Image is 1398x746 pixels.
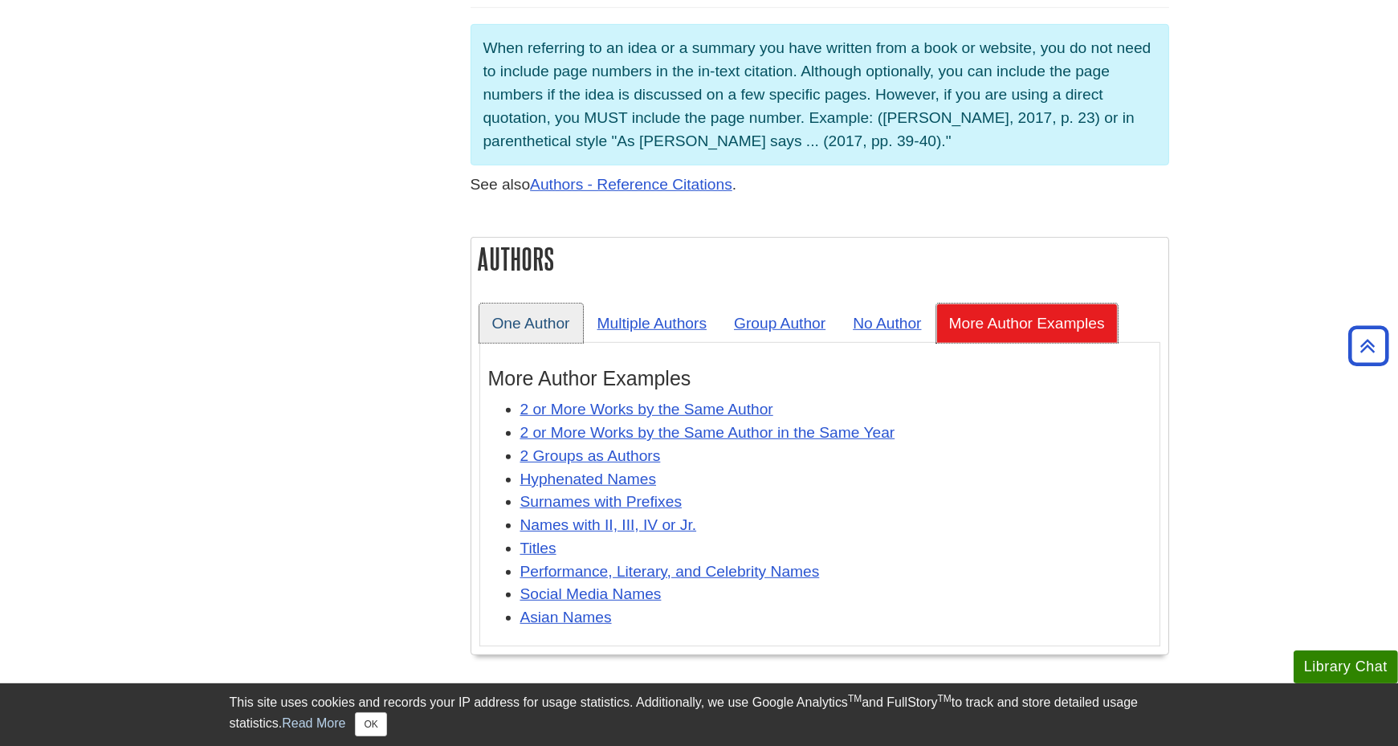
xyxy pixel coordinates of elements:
a: Performance, Literary, and Celebrity Names [520,563,820,580]
a: 2 or More Works by the Same Author [520,401,773,418]
a: Hyphenated Names [520,471,657,487]
a: One Author [479,304,583,343]
a: More Author Examples [936,304,1118,343]
a: Surnames with Prefixes [520,493,683,510]
h3: More Author Examples [488,367,1151,390]
a: Multiple Authors [585,304,720,343]
a: Authors - Reference Citations [530,176,732,193]
div: This site uses cookies and records your IP address for usage statistics. Additionally, we use Goo... [230,693,1169,736]
button: Close [355,712,386,736]
a: No Author [840,304,934,343]
a: Titles [520,540,556,556]
p: When referring to an idea or a summary you have written from a book or website, you do not need t... [483,37,1156,153]
a: Group Author [721,304,838,343]
button: Library Chat [1294,650,1398,683]
h2: Authors [471,238,1168,280]
a: Read More [282,716,345,730]
a: Social Media Names [520,585,662,602]
sup: TM [848,693,862,704]
a: Back to Top [1343,335,1394,357]
a: 2 or More Works by the Same Author in the Same Year [520,424,895,441]
sup: TM [938,693,952,704]
a: Asian Names [520,609,612,626]
p: See also . [471,173,1169,197]
a: 2 Groups as Authors [520,447,661,464]
a: Names with II, III, IV or Jr. [520,516,697,533]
